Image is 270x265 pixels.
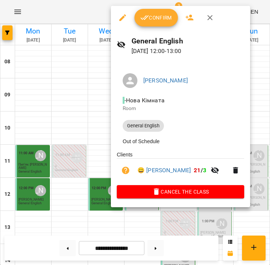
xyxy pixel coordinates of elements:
span: Confirm [140,13,172,22]
b: / [194,167,206,174]
li: Out of Schedule [117,135,244,148]
span: Cancel the class [123,187,238,196]
a: [PERSON_NAME] [143,77,188,84]
h6: General English [132,35,245,47]
button: Unpaid. Bill the attendance? [117,162,134,179]
a: 😀 [PERSON_NAME] [137,166,191,175]
button: Confirm [134,9,178,26]
span: 21 [194,167,200,174]
button: Cancel the class [117,185,244,198]
span: General English [123,123,164,129]
ul: Clients [117,151,244,185]
span: - Нова Кімната [123,97,166,104]
p: Room [123,105,238,112]
p: [DATE] 12:00 - 13:00 [132,47,245,56]
span: 3 [203,167,206,174]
